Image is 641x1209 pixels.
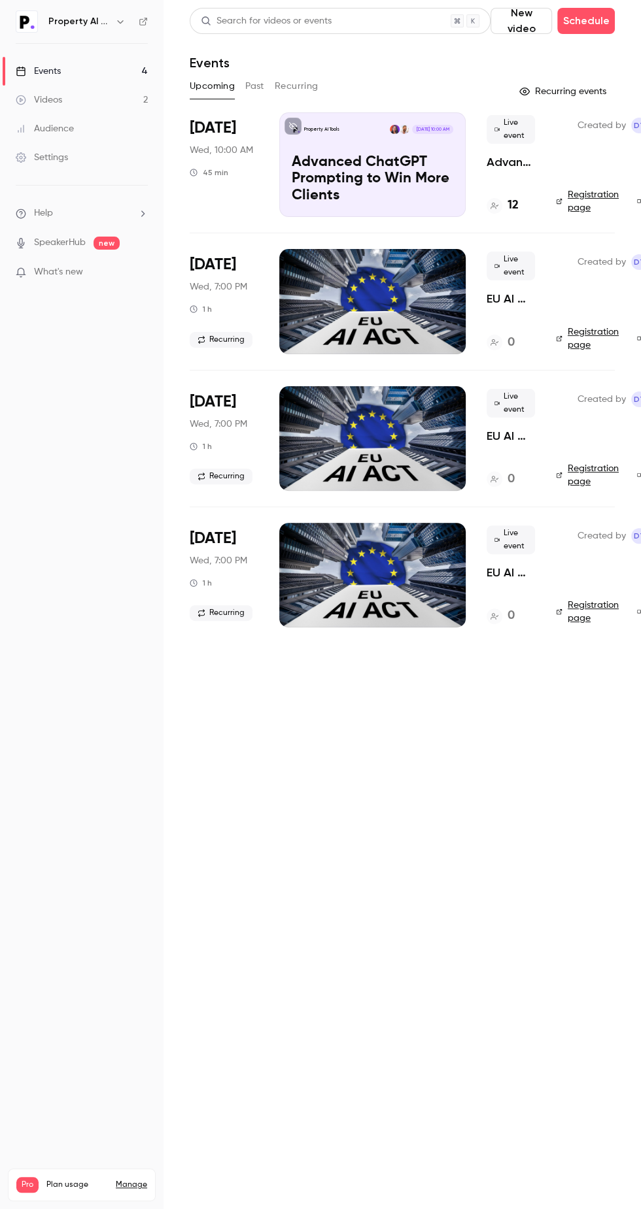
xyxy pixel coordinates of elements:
span: Wed, 7:00 PM [190,418,247,431]
button: Schedule [557,8,615,34]
div: 1 h [190,578,212,588]
div: 1 h [190,304,212,314]
p: Property AI Tools [304,126,339,133]
span: Created by [578,118,626,133]
div: Oct 29 Wed, 7:00 PM (Europe/London) [190,386,258,491]
span: Recurring [190,469,252,484]
div: Oct 8 Wed, 7:00 PM (Europe/London) [190,249,258,354]
a: EU AI Act: Compliance Essentials for Real Estate & Construction [487,428,535,444]
a: Registration page [556,325,621,352]
h4: 12 [508,197,519,214]
span: Live event [487,115,535,144]
a: 0 [487,607,515,625]
button: New video [491,8,552,34]
span: Recurring [190,332,252,348]
span: Wed, 10:00 AM [190,144,253,157]
span: What's new [34,265,83,279]
iframe: Noticeable Trigger [132,267,148,278]
span: Live event [487,525,535,554]
span: [DATE] [190,254,236,275]
span: Created by [578,254,626,270]
div: Nov 26 Wed, 7:00 PM (Europe/London) [190,523,258,627]
span: Created by [578,391,626,407]
a: EU AI Act: Compliance Essentials for Real Estate & Construction [487,565,535,580]
span: Created by [578,528,626,544]
a: Advanced ChatGPT Prompting to Win More Clients [487,154,535,170]
a: 0 [487,471,515,488]
span: [DATE] [190,391,236,412]
div: Videos [16,93,62,107]
button: Recurring [275,76,319,97]
span: [DATE] [190,118,236,139]
a: Manage [116,1180,147,1190]
a: Registration page [556,599,621,625]
span: new [94,237,120,250]
img: Alex Harrington-Griffin [400,125,409,134]
a: 0 [487,334,515,352]
div: 45 min [190,167,228,178]
div: Settings [16,151,68,164]
span: Help [34,207,53,220]
img: Danielle Turner [390,125,399,134]
span: Live event [487,252,535,280]
span: Wed, 7:00 PM [190,280,247,293]
h4: 0 [508,607,515,625]
button: Upcoming [190,76,235,97]
p: Advanced ChatGPT Prompting to Win More Clients [292,154,453,205]
h4: 0 [508,471,515,488]
span: [DATE] 10:00 AM [412,125,453,134]
a: EU AI Act: Compliance Essentials for Real Estate & Construction [487,291,535,306]
a: Registration page [556,188,621,214]
div: Oct 8 Wed, 10:00 AM (Europe/London) [190,112,258,217]
a: Registration page [556,462,621,488]
li: help-dropdown-opener [16,207,148,220]
img: Property AI Tools [16,11,37,32]
span: Pro [16,1177,39,1193]
div: Audience [16,122,74,135]
span: Recurring [190,605,252,621]
span: Wed, 7:00 PM [190,554,247,567]
div: Search for videos or events [201,14,332,28]
h1: Events [190,55,230,71]
span: Live event [487,389,535,418]
button: Past [245,76,264,97]
h6: Property AI Tools [48,15,110,28]
span: [DATE] [190,528,236,549]
a: SpeakerHub [34,236,86,250]
a: 12 [487,197,519,214]
div: 1 h [190,441,212,452]
div: Events [16,65,61,78]
button: Recurring events [513,81,615,102]
a: Advanced ChatGPT Prompting to Win More ClientsProperty AI ToolsAlex Harrington-GriffinDanielle Tu... [279,112,466,217]
span: Plan usage [46,1180,108,1190]
h4: 0 [508,334,515,352]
